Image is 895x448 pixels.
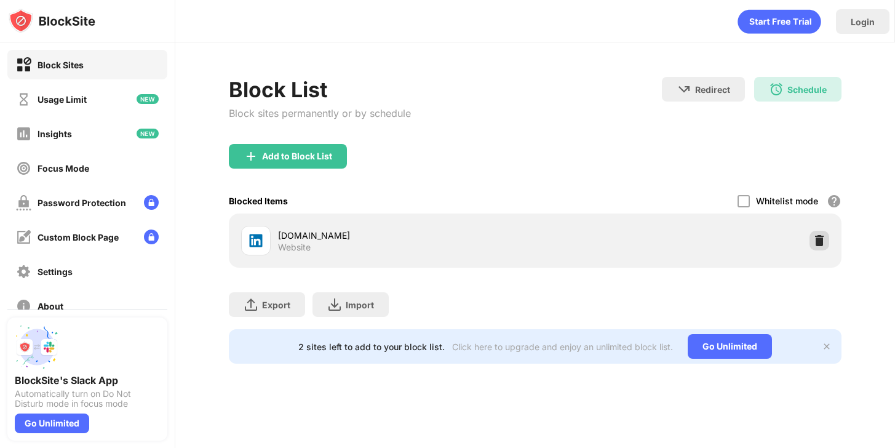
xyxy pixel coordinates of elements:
[249,233,263,248] img: favicons
[452,342,673,352] div: Click here to upgrade and enjoy an unlimited block list.
[38,60,84,70] div: Block Sites
[756,196,818,206] div: Whitelist mode
[262,151,332,161] div: Add to Block List
[15,374,160,386] div: BlockSite's Slack App
[16,195,31,210] img: password-protection-off.svg
[278,229,535,242] div: [DOMAIN_NAME]
[16,298,31,314] img: about-off.svg
[346,300,374,310] div: Import
[738,9,821,34] div: animation
[822,342,832,351] img: x-button.svg
[9,9,95,33] img: logo-blocksite.svg
[137,94,159,104] img: new-icon.svg
[144,230,159,244] img: lock-menu.svg
[15,389,160,409] div: Automatically turn on Do Not Disturb mode in focus mode
[688,334,772,359] div: Go Unlimited
[38,94,87,105] div: Usage Limit
[262,300,290,310] div: Export
[278,242,311,253] div: Website
[16,92,31,107] img: time-usage-off.svg
[787,84,827,95] div: Schedule
[15,325,59,369] img: push-slack.svg
[38,232,119,242] div: Custom Block Page
[38,198,126,208] div: Password Protection
[695,84,730,95] div: Redirect
[16,126,31,142] img: insights-off.svg
[38,163,89,174] div: Focus Mode
[38,129,72,139] div: Insights
[16,161,31,176] img: focus-off.svg
[16,264,31,279] img: settings-off.svg
[16,230,31,245] img: customize-block-page-off.svg
[229,77,411,102] div: Block List
[144,195,159,210] img: lock-menu.svg
[229,196,288,206] div: Blocked Items
[298,342,445,352] div: 2 sites left to add to your block list.
[229,107,411,119] div: Block sites permanently or by schedule
[38,301,63,311] div: About
[16,57,31,73] img: block-on.svg
[137,129,159,138] img: new-icon.svg
[38,266,73,277] div: Settings
[851,17,875,27] div: Login
[15,414,89,433] div: Go Unlimited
